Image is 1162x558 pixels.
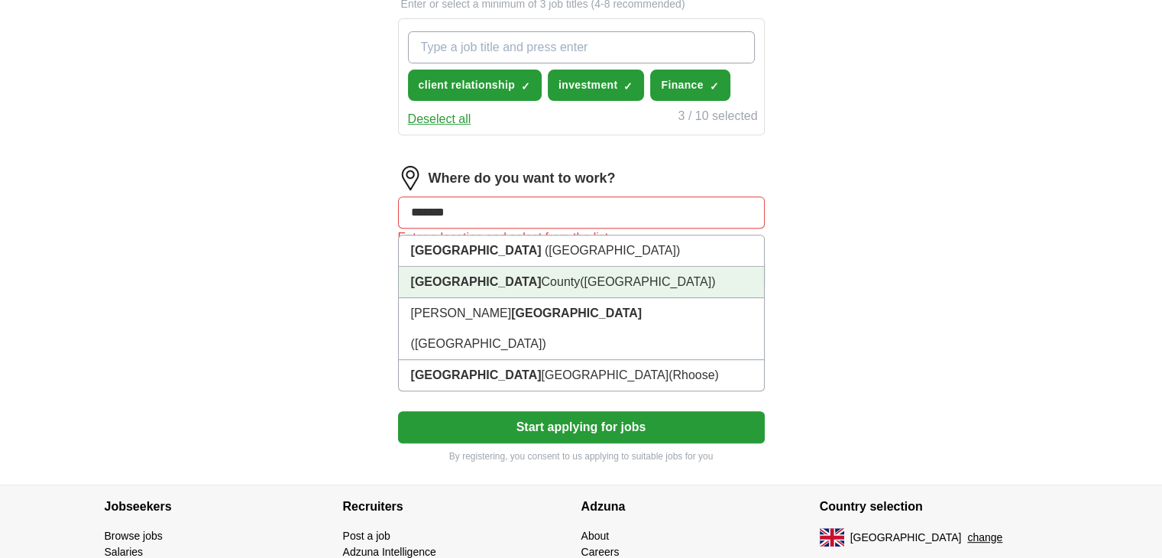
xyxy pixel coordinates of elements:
img: UK flag [820,528,844,547]
a: About [581,530,610,542]
button: Deselect all [408,110,471,128]
span: [GEOGRAPHIC_DATA] [850,530,962,546]
li: [GEOGRAPHIC_DATA] [399,360,764,391]
input: Type a job title and press enter [408,31,755,63]
strong: [GEOGRAPHIC_DATA] [411,275,542,288]
button: change [967,530,1002,546]
div: Enter a location and select from the list [398,229,765,247]
button: investment✓ [548,70,644,101]
strong: [GEOGRAPHIC_DATA] [411,244,542,257]
a: Post a job [343,530,390,542]
span: ✓ [710,80,719,92]
button: Start applying for jobs [398,411,765,443]
span: ([GEOGRAPHIC_DATA]) [580,275,715,288]
span: (Rhoose) [668,368,719,381]
span: investment [558,77,617,93]
button: Finance✓ [650,70,730,101]
li: [PERSON_NAME] [399,298,764,360]
a: Adzuna Intelligence [343,546,436,558]
strong: [GEOGRAPHIC_DATA] [411,368,542,381]
span: ✓ [521,80,530,92]
span: Finance [661,77,703,93]
a: Careers [581,546,620,558]
li: County [399,267,764,298]
div: 3 / 10 selected [678,107,757,128]
span: client relationship [419,77,515,93]
span: ([GEOGRAPHIC_DATA]) [411,337,546,350]
strong: [GEOGRAPHIC_DATA] [511,307,642,320]
img: location.png [398,166,422,190]
h4: Country selection [820,485,1058,528]
p: By registering, you consent to us applying to suitable jobs for you [398,449,765,463]
span: ✓ [623,80,633,92]
a: Browse jobs [105,530,163,542]
button: client relationship✓ [408,70,542,101]
span: ([GEOGRAPHIC_DATA]) [545,244,680,257]
label: Where do you want to work? [429,168,616,189]
a: Salaries [105,546,144,558]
